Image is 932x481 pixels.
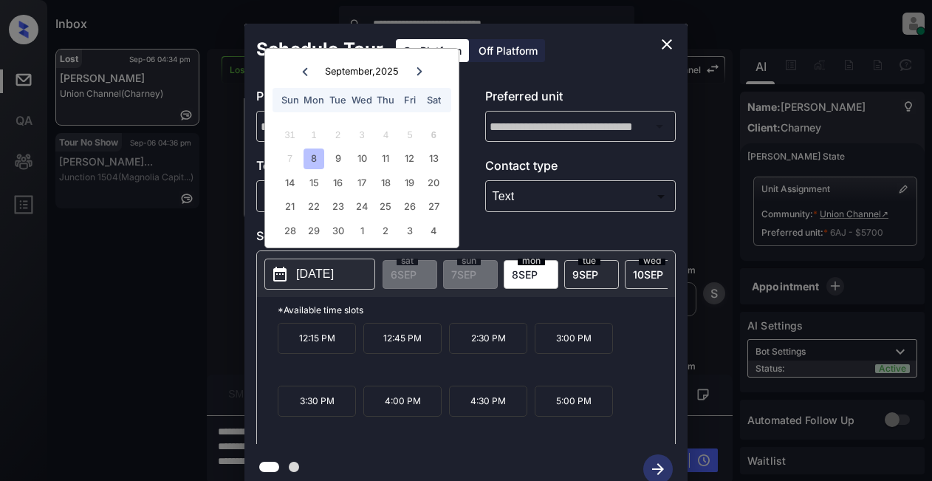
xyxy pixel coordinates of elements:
[304,173,323,193] div: Choose Monday, September 15th, 2025
[352,221,371,241] div: Choose Wednesday, October 1st, 2025
[535,386,613,417] p: 5:00 PM
[328,125,348,145] div: Not available Tuesday, September 2nd, 2025
[304,197,323,216] div: Choose Monday, September 22nd, 2025
[400,149,419,168] div: Choose Friday, September 12th, 2025
[260,184,444,208] div: In Person
[280,90,300,110] div: Sun
[304,90,323,110] div: Mon
[489,184,673,208] div: Text
[400,173,419,193] div: Choose Friday, September 19th, 2025
[256,227,676,250] p: Select slot
[352,90,371,110] div: Wed
[352,149,371,168] div: Choose Wednesday, September 10th, 2025
[264,259,375,290] button: [DATE]
[376,90,396,110] div: Thu
[280,221,300,241] div: Choose Sunday, September 28th, 2025
[328,173,348,193] div: Choose Tuesday, September 16th, 2025
[400,90,419,110] div: Fri
[424,125,444,145] div: Not available Saturday, September 6th, 2025
[512,268,538,281] span: 8 SEP
[504,260,558,289] div: date-select
[424,221,444,241] div: Choose Saturday, October 4th, 2025
[485,157,676,180] p: Contact type
[376,197,396,216] div: Choose Thursday, September 25th, 2025
[396,39,469,62] div: On Platform
[280,173,300,193] div: Choose Sunday, September 14th, 2025
[449,323,527,354] p: 2:30 PM
[652,30,682,59] button: close
[304,149,323,168] div: Choose Monday, September 8th, 2025
[352,197,371,216] div: Choose Wednesday, September 24th, 2025
[328,149,348,168] div: Choose Tuesday, September 9th, 2025
[639,256,665,265] span: wed
[278,297,675,323] p: *Available time slots
[471,39,545,62] div: Off Platform
[400,125,419,145] div: Not available Friday, September 5th, 2025
[572,268,598,281] span: 9 SEP
[278,323,356,354] p: 12:15 PM
[270,123,453,242] div: month 2025-09
[376,149,396,168] div: Choose Thursday, September 11th, 2025
[328,197,348,216] div: Choose Tuesday, September 23rd, 2025
[352,173,371,193] div: Choose Wednesday, September 17th, 2025
[280,197,300,216] div: Choose Sunday, September 21st, 2025
[424,149,444,168] div: Choose Saturday, September 13th, 2025
[518,256,545,265] span: mon
[424,173,444,193] div: Choose Saturday, September 20th, 2025
[633,268,663,281] span: 10 SEP
[256,157,448,180] p: Tour type
[424,197,444,216] div: Choose Saturday, September 27th, 2025
[485,87,676,111] p: Preferred unit
[296,265,334,283] p: [DATE]
[244,24,395,75] h2: Schedule Tour
[449,386,527,417] p: 4:30 PM
[625,260,679,289] div: date-select
[304,125,323,145] div: Not available Monday, September 1st, 2025
[328,221,348,241] div: Choose Tuesday, September 30th, 2025
[376,221,396,241] div: Choose Thursday, October 2nd, 2025
[400,197,419,216] div: Choose Friday, September 26th, 2025
[280,125,300,145] div: Not available Sunday, August 31st, 2025
[363,386,442,417] p: 4:00 PM
[363,323,442,354] p: 12:45 PM
[325,66,399,77] div: September , 2025
[424,90,444,110] div: Sat
[578,256,600,265] span: tue
[352,125,371,145] div: Not available Wednesday, September 3rd, 2025
[256,87,448,111] p: Preferred community
[535,323,613,354] p: 3:00 PM
[400,221,419,241] div: Choose Friday, October 3rd, 2025
[376,173,396,193] div: Choose Thursday, September 18th, 2025
[564,260,619,289] div: date-select
[280,149,300,168] div: Not available Sunday, September 7th, 2025
[278,386,356,417] p: 3:30 PM
[328,90,348,110] div: Tue
[304,221,323,241] div: Choose Monday, September 29th, 2025
[376,125,396,145] div: Not available Thursday, September 4th, 2025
